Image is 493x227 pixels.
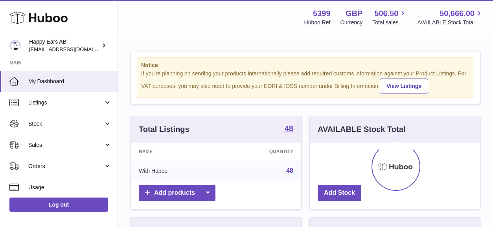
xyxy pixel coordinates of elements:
a: 506.50 Total sales [372,8,407,26]
a: 50,666.00 AVAILABLE Stock Total [417,8,484,26]
th: Quantity [221,143,301,161]
h3: Total Listings [139,124,189,135]
a: Add products [139,185,215,201]
span: Usage [28,184,112,191]
a: 48 [286,167,293,174]
div: Currency [340,19,363,26]
a: View Listings [380,79,428,93]
span: 506.50 [374,8,398,19]
a: Log out [9,198,108,212]
th: Name [131,143,221,161]
span: [EMAIL_ADDRESS][DOMAIN_NAME] [29,46,116,52]
a: 48 [285,124,293,134]
span: Sales [28,141,103,149]
strong: 48 [285,124,293,132]
span: 50,666.00 [440,8,475,19]
span: AVAILABLE Stock Total [417,19,484,26]
a: Add Stock [318,185,361,201]
span: Stock [28,120,103,128]
img: 3pl@happyearsearplugs.com [9,40,21,51]
div: If you're planning on sending your products internationally please add required customs informati... [141,70,470,93]
span: Orders [28,163,103,170]
strong: Notice [141,62,470,69]
td: With Huboo [131,161,221,181]
h3: AVAILABLE Stock Total [318,124,405,135]
strong: 5399 [313,8,331,19]
span: My Dashboard [28,78,112,85]
span: Total sales [372,19,407,26]
div: Huboo Ref [304,19,331,26]
span: Listings [28,99,103,106]
div: Happy Ears AB [29,38,100,53]
strong: GBP [346,8,362,19]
